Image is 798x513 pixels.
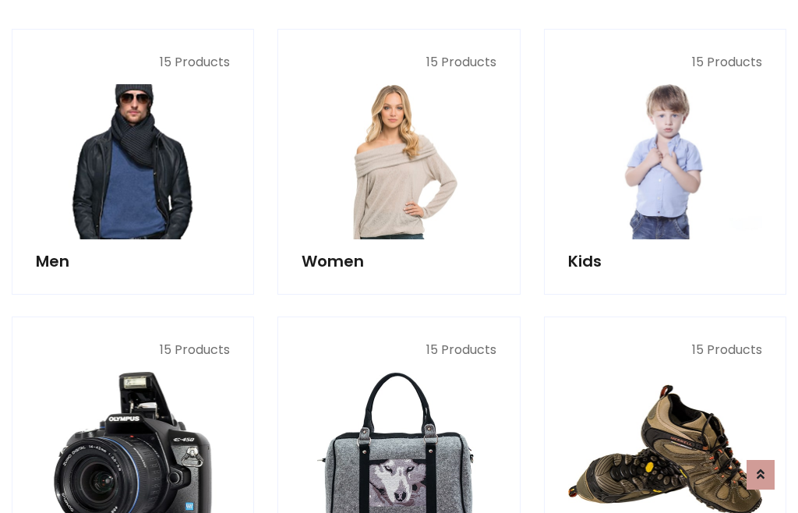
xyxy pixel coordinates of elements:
[302,252,496,271] h5: Women
[568,252,762,271] h5: Kids
[568,53,762,72] p: 15 Products
[36,252,230,271] h5: Men
[568,341,762,359] p: 15 Products
[302,341,496,359] p: 15 Products
[36,341,230,359] p: 15 Products
[36,53,230,72] p: 15 Products
[302,53,496,72] p: 15 Products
